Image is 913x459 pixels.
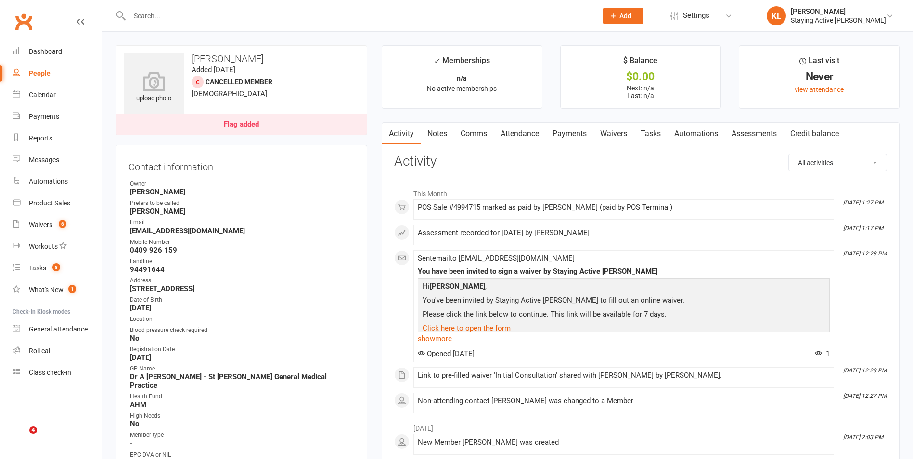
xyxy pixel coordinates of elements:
[124,53,359,64] h3: [PERSON_NAME]
[130,400,354,409] strong: AHM
[130,246,354,255] strong: 0409 926 159
[683,5,709,26] span: Settings
[13,127,102,149] a: Reports
[418,204,830,212] div: POS Sale #4994715 marked as paid by [PERSON_NAME] (paid by POS Terminal)
[13,41,102,63] a: Dashboard
[725,123,784,145] a: Assessments
[394,184,887,199] li: This Month
[29,134,52,142] div: Reports
[130,295,354,305] div: Date of Birth
[423,324,511,332] a: Click here to open the form
[130,431,354,440] div: Member type
[29,69,51,77] div: People
[623,54,657,72] div: $ Balance
[420,294,827,308] p: You've been invited by Staying Active [PERSON_NAME] to fill out an online waiver.
[130,179,354,189] div: Owner
[546,123,593,145] a: Payments
[130,334,354,343] strong: No
[130,188,354,196] strong: [PERSON_NAME]
[130,326,354,335] div: Blood pressure check required
[494,123,546,145] a: Attendance
[127,9,590,23] input: Search...
[634,123,668,145] a: Tasks
[843,225,883,231] i: [DATE] 1:17 PM
[13,236,102,257] a: Workouts
[192,65,235,74] time: Added [DATE]
[29,426,37,434] span: 4
[603,8,643,24] button: Add
[427,85,497,92] span: No active memberships
[420,308,827,322] p: Please click the link below to continue. This link will be available for 7 days.
[29,221,52,229] div: Waivers
[29,156,59,164] div: Messages
[130,238,354,247] div: Mobile Number
[421,123,454,145] a: Notes
[29,347,51,355] div: Roll call
[434,54,490,72] div: Memberships
[130,372,354,390] strong: Dr A [PERSON_NAME] - St [PERSON_NAME] General Medical Practice
[619,12,631,20] span: Add
[130,304,354,312] strong: [DATE]
[13,362,102,383] a: Class kiosk mode
[13,171,102,192] a: Automations
[799,54,839,72] div: Last visit
[12,10,36,34] a: Clubworx
[129,158,354,172] h3: Contact information
[29,91,56,99] div: Calendar
[418,371,830,380] div: Link to pre-filled waiver 'Initial Consultation' shared with [PERSON_NAME] by [PERSON_NAME].
[382,123,421,145] a: Activity
[29,178,68,185] div: Automations
[13,106,102,127] a: Payments
[795,86,844,93] a: view attendance
[394,418,887,433] li: [DATE]
[13,192,102,214] a: Product Sales
[130,227,354,235] strong: [EMAIL_ADDRESS][DOMAIN_NAME]
[29,325,88,333] div: General attendance
[418,349,475,358] span: Opened [DATE]
[130,411,354,421] div: High Needs
[593,123,634,145] a: Waivers
[10,426,33,449] iframe: Intercom live chat
[569,84,712,100] p: Next: n/a Last: n/a
[130,364,354,373] div: GP Name
[13,149,102,171] a: Messages
[767,6,786,25] div: KL
[130,218,354,227] div: Email
[748,72,890,82] div: Never
[784,123,846,145] a: Credit balance
[418,254,575,263] span: Sent email to [EMAIL_ADDRESS][DOMAIN_NAME]
[29,199,70,207] div: Product Sales
[791,16,886,25] div: Staying Active [PERSON_NAME]
[29,286,64,293] div: What's New
[668,123,725,145] a: Automations
[394,154,887,169] h3: Activity
[29,113,59,120] div: Payments
[843,199,883,206] i: [DATE] 1:27 PM
[13,257,102,279] a: Tasks 8
[206,78,272,86] span: Cancelled member
[68,285,76,293] span: 1
[569,72,712,82] div: $0.00
[420,280,827,294] p: Hi ,
[13,279,102,301] a: What's New1
[29,264,46,272] div: Tasks
[130,315,354,324] div: Location
[843,393,887,399] i: [DATE] 12:27 PM
[457,75,467,82] strong: n/a
[843,250,887,257] i: [DATE] 12:28 PM
[454,123,494,145] a: Comms
[418,397,830,405] div: Non-attending contact [PERSON_NAME] was changed to a Member
[124,72,184,103] div: upload photo
[13,214,102,236] a: Waivers 6
[52,263,60,271] span: 8
[130,207,354,216] strong: [PERSON_NAME]
[29,369,71,376] div: Class check-in
[434,56,440,65] i: ✓
[418,229,830,237] div: Assessment recorded for [DATE] by [PERSON_NAME]
[130,199,354,208] div: Prefers to be called
[130,257,354,266] div: Landline
[130,420,354,428] strong: No
[843,434,883,441] i: [DATE] 2:03 PM
[59,220,66,228] span: 6
[418,332,830,345] a: show more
